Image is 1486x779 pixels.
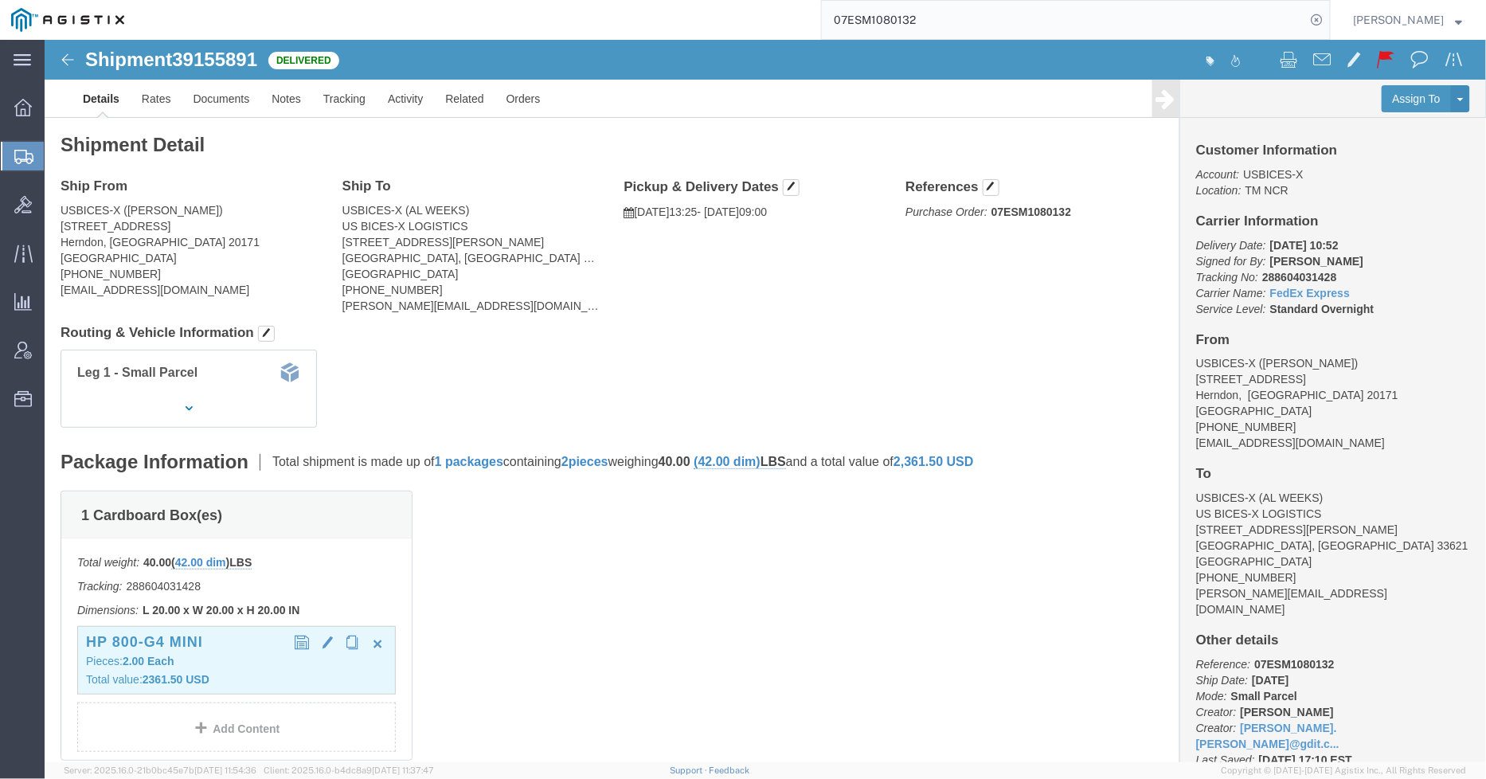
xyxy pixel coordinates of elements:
span: Server: 2025.16.0-21b0bc45e7b [64,765,256,775]
span: Client: 2025.16.0-b4dc8a9 [264,765,434,775]
input: Search for shipment number, reference number [822,1,1306,39]
a: Support [670,765,710,775]
span: [DATE] 11:54:36 [194,765,256,775]
span: [DATE] 11:37:47 [372,765,434,775]
button: [PERSON_NAME] [1353,10,1464,29]
img: logo [11,8,124,32]
a: Feedback [710,765,750,775]
iframe: FS Legacy Container [45,40,1486,762]
span: Copyright © [DATE]-[DATE] Agistix Inc., All Rights Reserved [1222,764,1467,777]
span: Andrew Wacyra [1354,11,1445,29]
